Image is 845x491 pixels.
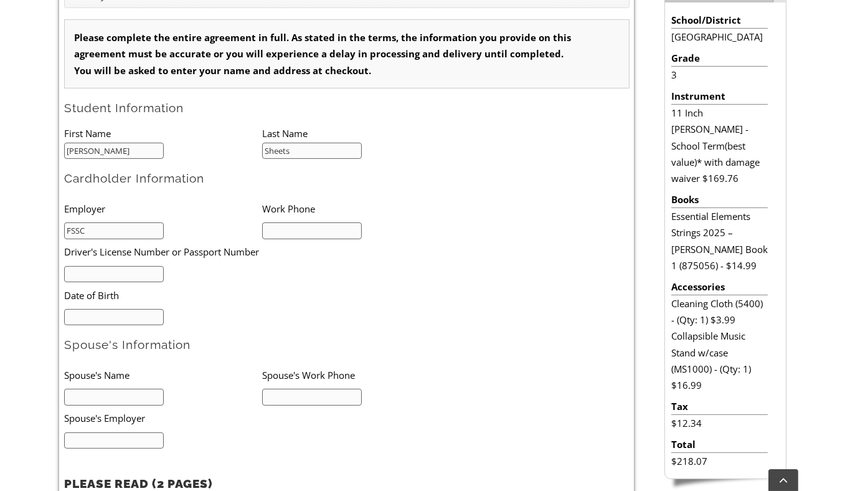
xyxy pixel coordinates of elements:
li: [GEOGRAPHIC_DATA] [671,29,768,45]
select: Zoom [267,3,354,16]
li: Spouse's Work Phone [262,362,460,388]
li: Accessories [671,279,768,295]
li: 11 Inch [PERSON_NAME] - School Term(best value)* with damage waiver $169.76 [671,105,768,186]
li: Cleaning Cloth (5400) - (Qty: 1) $3.99 Collapsible Music Stand w/case (MS1000) - (Qty: 1) $16.99 [671,295,768,394]
h2: Spouse's Information [64,337,630,353]
h2: Cardholder Information [64,171,630,186]
img: sidebar-footer.png [664,479,786,490]
li: Total [671,436,768,453]
li: School/District [671,12,768,29]
li: Tax [671,398,768,415]
h2: Student Information [64,100,630,116]
strong: PLEASE READ (2 PAGES) [64,477,212,490]
li: Spouse's Name [64,362,262,388]
li: Instrument [671,88,768,105]
li: Employer [64,196,262,221]
span: of 2 [137,3,156,17]
li: $12.34 [671,415,768,431]
li: 3 [671,67,768,83]
input: Page [103,2,137,16]
div: Please complete the entire agreement in full. As stated in the terms, the information you provide... [64,19,630,88]
li: Grade [671,50,768,67]
li: First Name [64,125,262,141]
li: Essential Elements Strings 2025 – [PERSON_NAME] Book 1 (875056) - $14.99 [671,208,768,274]
li: $218.07 [671,453,768,469]
li: Spouse's Employer [64,406,420,431]
li: Last Name [262,125,460,141]
li: Date of Birth [64,282,420,308]
li: Driver's License Number or Passport Number [64,239,420,265]
li: Books [671,191,768,208]
li: Work Phone [262,196,460,221]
